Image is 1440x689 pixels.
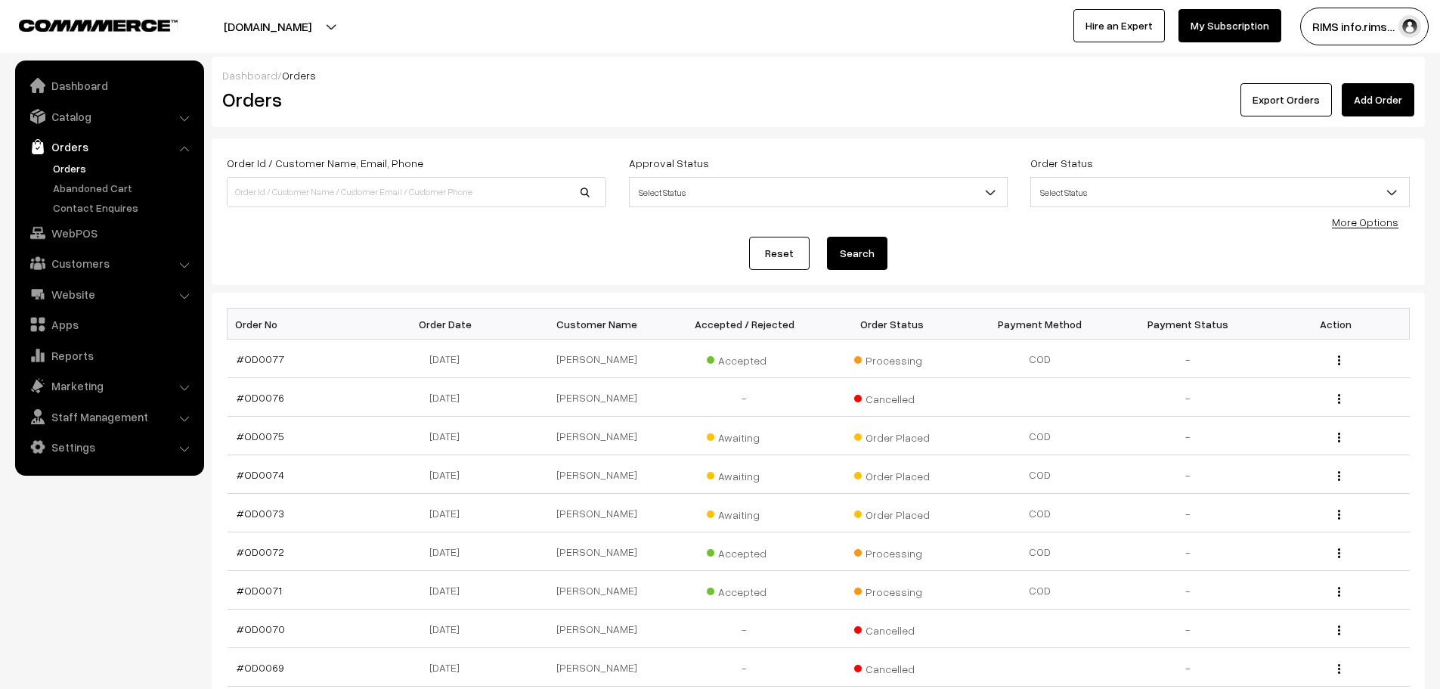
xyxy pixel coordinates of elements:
[49,200,199,216] a: Contact Enquires
[237,622,285,635] a: #OD0070
[375,494,523,532] td: [DATE]
[227,177,606,207] input: Order Id / Customer Name / Customer Email / Customer Phone
[966,340,1114,378] td: COD
[523,648,671,687] td: [PERSON_NAME]
[1114,648,1262,687] td: -
[1030,155,1093,171] label: Order Status
[19,20,178,31] img: COMMMERCE
[854,503,930,523] span: Order Placed
[375,648,523,687] td: [DATE]
[523,532,671,571] td: [PERSON_NAME]
[854,657,930,677] span: Cancelled
[629,177,1008,207] span: Select Status
[707,580,782,600] span: Accepted
[1338,587,1340,597] img: Menu
[854,580,930,600] span: Processing
[1114,571,1262,610] td: -
[237,352,284,365] a: #OD0077
[707,464,782,484] span: Awaiting
[237,468,284,481] a: #OD0074
[854,349,930,368] span: Processing
[966,417,1114,455] td: COD
[375,610,523,648] td: [DATE]
[523,610,671,648] td: [PERSON_NAME]
[375,309,523,340] th: Order Date
[19,311,199,338] a: Apps
[1178,9,1281,42] a: My Subscription
[854,464,930,484] span: Order Placed
[1114,340,1262,378] td: -
[19,342,199,369] a: Reports
[19,403,199,430] a: Staff Management
[629,155,709,171] label: Approval Status
[222,88,605,111] h2: Orders
[237,391,284,404] a: #OD0076
[19,372,199,399] a: Marketing
[630,179,1008,206] span: Select Status
[375,571,523,610] td: [DATE]
[1114,494,1262,532] td: -
[670,309,819,340] th: Accepted / Rejected
[19,133,199,160] a: Orders
[228,309,376,340] th: Order No
[670,610,819,648] td: -
[19,103,199,130] a: Catalog
[49,180,199,196] a: Abandoned Cart
[1338,471,1340,481] img: Menu
[966,571,1114,610] td: COD
[49,160,199,176] a: Orders
[523,378,671,417] td: [PERSON_NAME]
[1114,309,1262,340] th: Payment Status
[670,378,819,417] td: -
[282,69,316,82] span: Orders
[1338,394,1340,404] img: Menu
[707,349,782,368] span: Accepted
[854,542,930,561] span: Processing
[966,455,1114,494] td: COD
[19,433,199,461] a: Settings
[1338,433,1340,442] img: Menu
[1114,532,1262,571] td: -
[171,8,364,45] button: [DOMAIN_NAME]
[1338,355,1340,365] img: Menu
[1114,455,1262,494] td: -
[523,417,671,455] td: [PERSON_NAME]
[227,155,423,171] label: Order Id / Customer Name, Email, Phone
[1240,83,1332,116] button: Export Orders
[19,219,199,247] a: WebPOS
[749,237,810,270] a: Reset
[375,532,523,571] td: [DATE]
[1398,15,1421,38] img: user
[1338,548,1340,558] img: Menu
[827,237,887,270] button: Search
[222,67,1414,83] div: /
[19,72,199,99] a: Dashboard
[523,340,671,378] td: [PERSON_NAME]
[1030,177,1410,207] span: Select Status
[375,378,523,417] td: [DATE]
[375,455,523,494] td: [DATE]
[707,426,782,445] span: Awaiting
[966,494,1114,532] td: COD
[1300,8,1429,45] button: RIMS info.rims…
[1332,216,1398,228] a: More Options
[854,619,930,638] span: Cancelled
[1114,610,1262,648] td: -
[237,661,284,674] a: #OD0069
[237,507,284,520] a: #OD0073
[1114,378,1262,417] td: -
[523,494,671,532] td: [PERSON_NAME]
[237,430,284,442] a: #OD0075
[375,340,523,378] td: [DATE]
[1031,179,1409,206] span: Select Status
[19,15,151,33] a: COMMMERCE
[237,584,282,597] a: #OD0071
[966,532,1114,571] td: COD
[523,455,671,494] td: [PERSON_NAME]
[854,426,930,445] span: Order Placed
[707,542,782,561] span: Accepted
[1114,417,1262,455] td: -
[19,250,199,277] a: Customers
[707,503,782,523] span: Awaiting
[1338,625,1340,635] img: Menu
